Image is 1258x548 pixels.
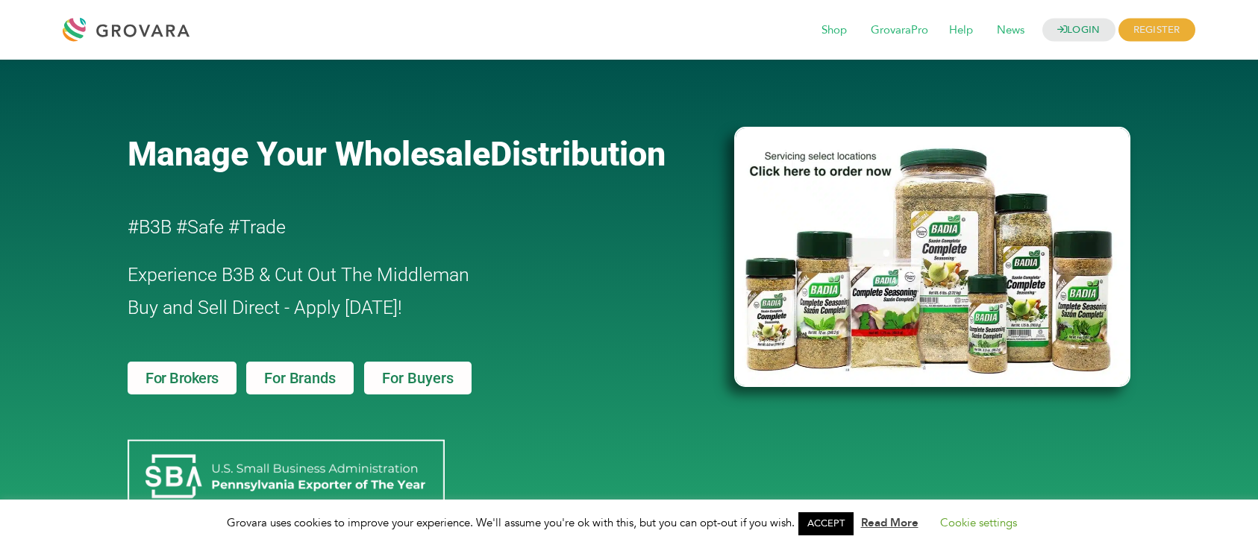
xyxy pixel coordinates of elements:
[128,211,648,244] h2: #B3B #Safe #Trade
[986,16,1035,45] span: News
[128,134,490,174] span: Manage Your Wholesale
[145,371,219,385] span: For Brokers
[364,362,472,394] a: For Buyers
[128,134,710,174] a: Manage Your WholesaleDistribution
[860,22,939,39] a: GrovaraPro
[811,16,857,45] span: Shop
[1042,19,1115,42] a: LOGIN
[798,512,854,535] a: ACCEPT
[227,515,1032,530] span: Grovara uses cookies to improve your experience. We'll assume you're ok with this, but you can op...
[939,22,983,39] a: Help
[128,297,402,318] span: Buy and Sell Direct - Apply [DATE]!
[939,16,983,45] span: Help
[861,515,919,530] a: Read More
[860,16,939,45] span: GrovaraPro
[811,22,857,39] a: Shop
[128,264,469,286] span: Experience B3B & Cut Out The Middleman
[128,362,237,394] a: For Brokers
[490,134,666,174] span: Distribution
[246,362,353,394] a: For Brands
[986,22,1035,39] a: News
[382,371,454,385] span: For Buyers
[940,515,1017,530] a: Cookie settings
[1118,19,1195,42] span: REGISTER
[264,371,335,385] span: For Brands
